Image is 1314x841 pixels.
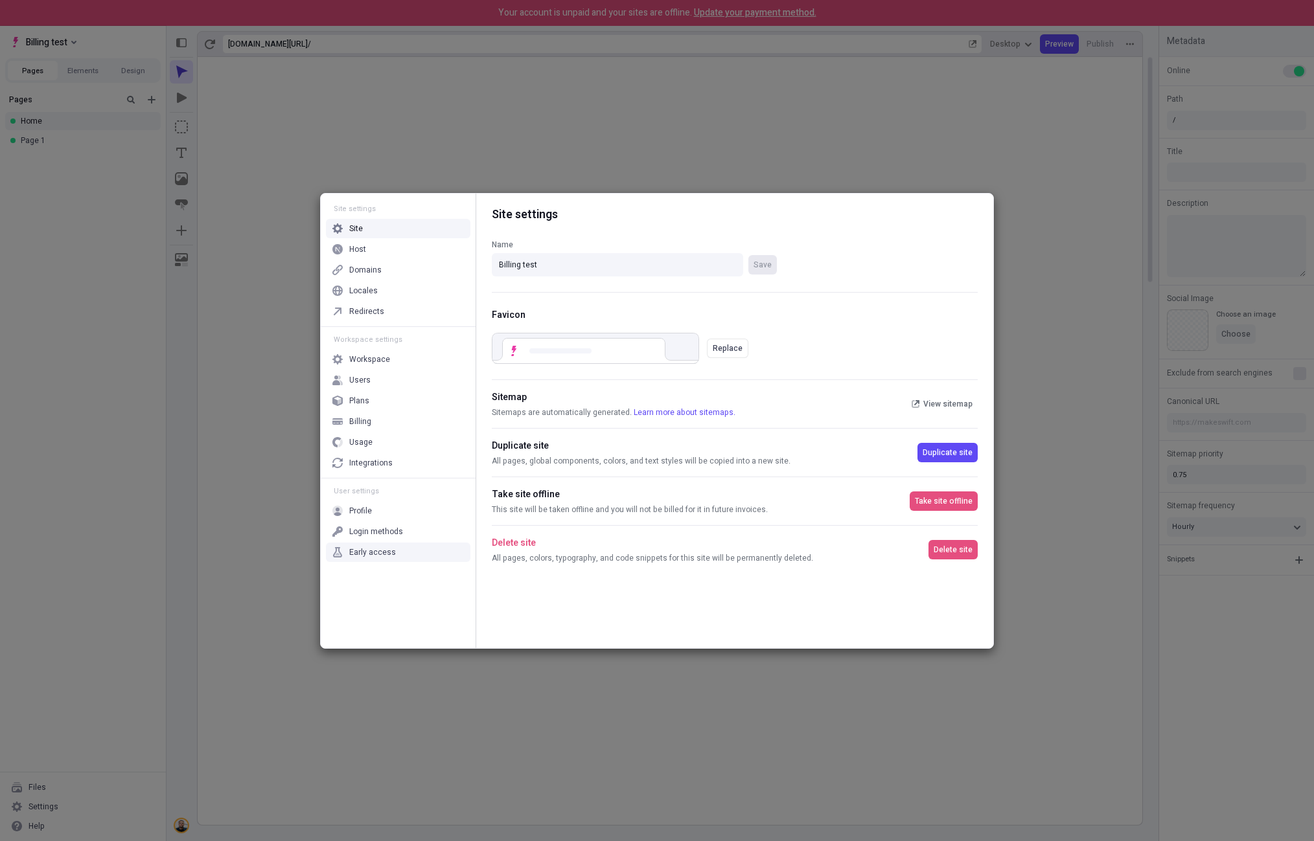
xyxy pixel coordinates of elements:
[349,375,371,385] div: Users
[492,194,978,223] div: Site settings
[492,536,928,550] div: Delete site
[492,456,917,466] div: All pages, global components, colors, and text styles will be copied into a new site.
[349,223,363,234] div: Site
[492,390,906,405] div: Sitemap
[349,265,382,275] div: Domains
[754,260,772,270] span: Save
[492,553,928,563] div: All pages, colors, typography, and code snippets for this site will be permanently deleted.
[492,488,910,502] div: Take site offline
[492,253,743,276] input: NameSave
[349,354,390,364] div: Workspace
[349,286,378,296] div: Locales
[634,407,735,418] a: Learn more about sitemaps.
[349,458,393,468] div: Integrations
[906,394,978,414] button: View sitemap
[326,335,470,344] div: Workspace settings
[349,547,396,557] div: Early access
[923,447,973,458] span: Duplicate site
[713,343,743,353] div: Replace
[349,396,369,406] div: Plans
[492,239,777,251] div: Name
[349,416,371,427] div: Billing
[923,399,973,409] span: View sitemap
[915,496,973,506] span: Take site offline
[492,439,917,453] div: Duplicate site
[492,504,910,515] div: This site will be taken offline and you will not be billed for it in future invoices.
[492,407,906,418] div: Sitemaps are automatically generated.
[349,306,384,317] div: Redirects
[707,339,748,358] button: Replace
[917,443,978,462] button: Duplicate site
[748,255,777,275] button: Name
[934,544,973,555] span: Delete site
[928,540,978,559] button: Delete site
[910,491,978,511] button: Take site offline
[349,526,403,537] div: Login methods
[349,437,373,447] div: Usage
[326,486,470,496] div: User settings
[349,506,372,516] div: Profile
[326,204,470,214] div: Site settings
[492,308,978,322] div: Favicon
[349,244,366,254] div: Host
